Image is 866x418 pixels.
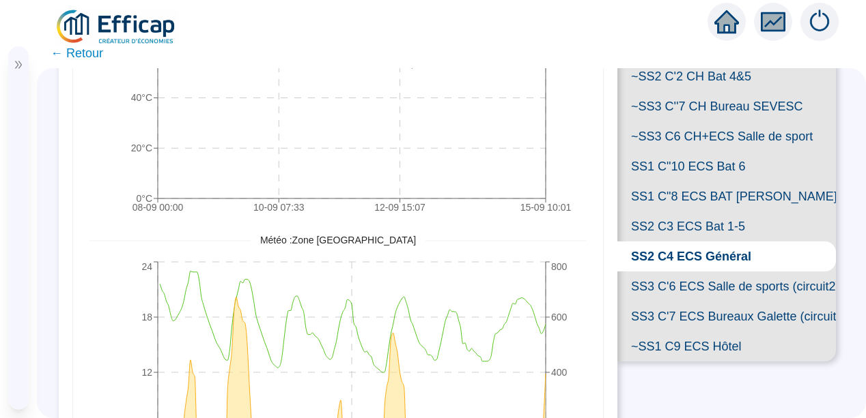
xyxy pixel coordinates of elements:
span: fund [761,10,785,34]
span: SS3 C'6 ECS Salle de sports (circuit2) [617,271,836,301]
span: ~SS2 C'2 CH Bat 4&5 [617,61,836,91]
span: home [714,10,739,34]
span: SS3 C'7 ECS Bureaux Galette (circuit 1) [617,301,836,331]
tspan: 800 [551,261,568,272]
tspan: 600 [551,312,568,323]
span: ~SS3 C''7 CH Bureau SEVESC [617,91,836,121]
tspan: 18 [141,312,152,323]
span: Météo : Zone [GEOGRAPHIC_DATA] [251,233,425,248]
span: ~SS3 C6 CH+ECS Salle de sport [617,121,836,151]
tspan: 10-09 07:33 [253,202,305,213]
span: ← Retour [51,44,103,63]
span: SS2 C4 ECS Général [617,241,836,271]
span: SS1 C"8 ECS BAT [PERSON_NAME] [617,181,836,211]
img: alerts [800,3,839,41]
tspan: 08-09 00:00 [132,202,184,213]
tspan: 15-09 10:01 [520,202,572,213]
tspan: 12-09 15:07 [374,202,425,213]
tspan: 12 [141,367,152,378]
tspan: 20°C [131,143,152,153]
span: SS1 C"10 ECS Bat 6 [617,151,836,181]
span: double-right [14,60,23,70]
tspan: 40°C [131,93,152,104]
tspan: 0°C [137,193,153,204]
span: ~SS1 C9 ECS Hôtel [617,331,836,361]
img: efficap energie logo [55,8,178,46]
span: SS2 C3 ECS Bat 1-5 [617,211,836,241]
tspan: 24 [141,261,152,272]
tspan: 400 [551,367,568,378]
